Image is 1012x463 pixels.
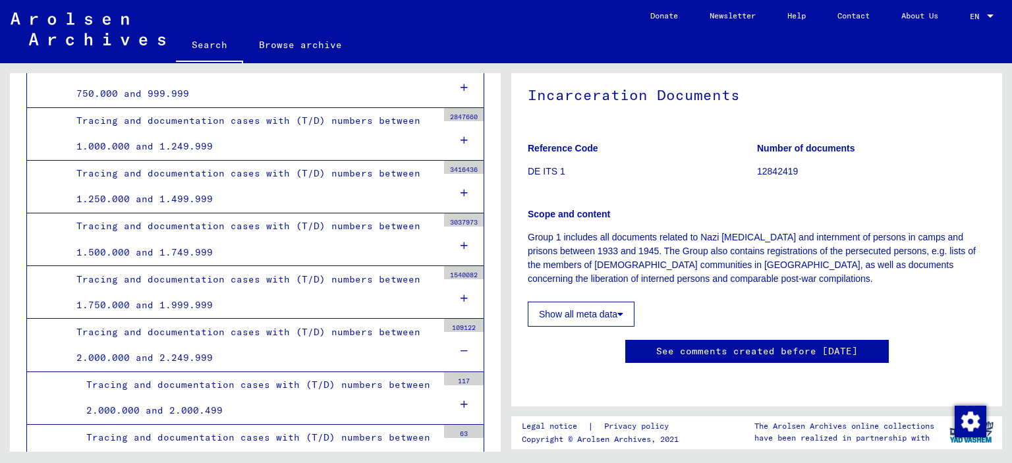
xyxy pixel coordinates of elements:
[444,213,484,227] div: 3037973
[444,108,484,121] div: 2847660
[243,29,358,61] a: Browse archive
[444,425,484,438] div: 63
[656,344,858,358] a: See comments created before [DATE]
[522,433,685,445] p: Copyright © Arolsen Archives, 2021
[754,420,934,432] p: The Arolsen Archives online collections
[757,165,986,178] p: 12842419
[444,161,484,174] div: 3416436
[955,406,986,437] img: Zmienić zgodę
[76,372,437,423] div: Tracing and documentation cases with (T/D) numbers between 2.000.000 and 2.000.499
[754,432,934,444] p: have been realized in partnership with
[522,420,588,433] a: Legal notice
[528,143,598,153] b: Reference Code
[757,143,855,153] b: Number of documents
[954,405,986,437] div: Zmienić zgodę
[67,267,437,318] div: Tracing and documentation cases with (T/D) numbers between 1.750.000 and 1.999.999
[67,161,437,212] div: Tracing and documentation cases with (T/D) numbers between 1.250.000 and 1.499.999
[528,231,986,286] p: Group 1 includes all documents related to Nazi [MEDICAL_DATA] and internment of persons in camps ...
[67,319,437,371] div: Tracing and documentation cases with (T/D) numbers between 2.000.000 and 2.249.999
[67,213,437,265] div: Tracing and documentation cases with (T/D) numbers between 1.500.000 and 1.749.999
[947,416,996,449] img: yv_logo.png
[444,319,484,332] div: 109122
[594,420,685,433] a: Privacy policy
[67,108,437,159] div: Tracing and documentation cases with (T/D) numbers between 1.000.000 and 1.249.999
[528,65,986,123] h1: Incarceration Documents
[970,11,979,21] mat-select-trigger: EN
[67,55,437,107] div: Tracing and documentation cases with (T/D) numbers between 750.000 and 999.999
[528,302,634,327] button: Show all meta data
[444,266,484,279] div: 1540082
[522,420,685,433] div: |
[444,372,484,385] div: 117
[176,29,243,63] a: Search
[528,209,610,219] b: Scope and content
[11,13,165,45] img: Arolsen_neg.svg
[528,165,756,178] p: DE ITS 1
